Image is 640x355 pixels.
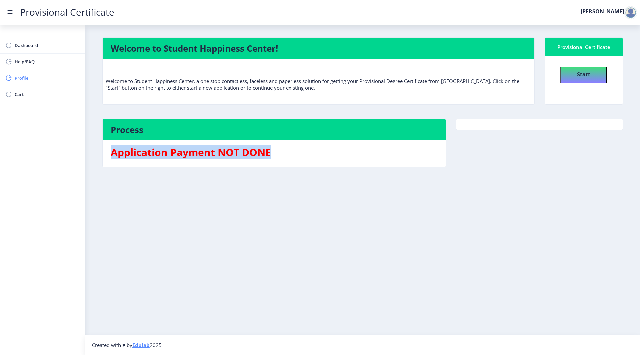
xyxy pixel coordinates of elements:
span: Dashboard [15,41,80,49]
b: Start [577,71,590,78]
p: Welcome to Student Happiness Center, a one stop contactless, faceless and paperless solution for ... [106,64,531,91]
span: Cart [15,90,80,98]
a: Edulab [132,342,150,348]
div: Provisional Certificate [553,43,615,51]
span: Created with ♥ by 2025 [92,342,162,348]
span: Help/FAQ [15,58,80,66]
button: Start [560,67,607,83]
h4: Welcome to Student Happiness Center! [111,43,526,54]
label: [PERSON_NAME] [581,9,624,14]
span: Profile [15,74,80,82]
h4: Process [111,124,438,135]
a: Provisional Certificate [13,9,121,16]
h3: Application Payment NOT DONE [111,146,438,159]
